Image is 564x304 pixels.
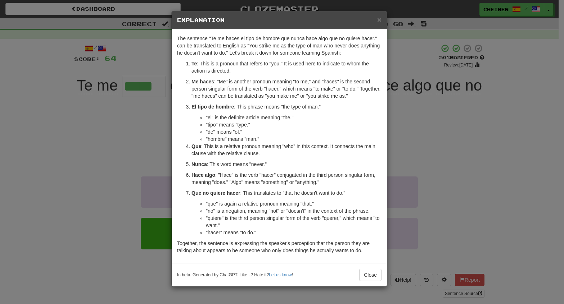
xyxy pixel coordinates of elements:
[191,171,382,186] p: : "Hace" is the verb "hacer" conjugated in the third person singular form, meaning "does." "Algo"...
[191,61,197,66] strong: Te
[177,272,293,278] small: In beta. Generated by ChatGPT. Like it? Hate it? !
[177,35,382,56] p: The sentence "Te me haces el tipo de hombre que nunca hace algo que no quiere hacer." can be tran...
[191,172,215,178] strong: Hace algo
[191,60,382,74] p: : This is a pronoun that refers to "you." It is used here to indicate to whom the action is direc...
[377,15,382,24] span: ×
[191,78,382,100] p: : "Me" is another pronoun meaning "to me," and "haces" is the second person singular form of the ...
[206,229,382,236] li: "hacer" means "to do."
[206,114,382,121] li: "el" is the definite article meaning "the."
[191,104,234,110] strong: El tipo de hombre
[206,121,382,128] li: "tipo" means "type."
[177,17,382,24] h5: Explanation
[191,143,382,157] p: : This is a relative pronoun meaning "who" in this context. It connects the main clause with the ...
[177,240,382,254] p: Together, the sentence is expressing the speaker's perception that the person they are talking ab...
[269,272,292,277] a: Let us know
[206,128,382,135] li: "de" means "of."
[206,207,382,215] li: "no" is a negation, meaning "not" or "doesn't" in the context of the phrase.
[191,189,382,197] p: : This translates to "that he doesn't want to do."
[377,16,382,23] button: Close
[191,143,201,149] strong: Que
[191,103,382,110] p: : This phrase means "the type of man."
[191,190,240,196] strong: Que no quiere hacer
[359,269,382,281] button: Close
[206,200,382,207] li: "que" is again a relative pronoun meaning "that."
[191,161,207,167] strong: Nunca
[206,135,382,143] li: "hombre" means "man."
[191,79,214,84] strong: Me haces
[206,215,382,229] li: "quiere" is the third person singular form of the verb "querer," which means "to want."
[191,161,382,168] p: : This word means "never."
